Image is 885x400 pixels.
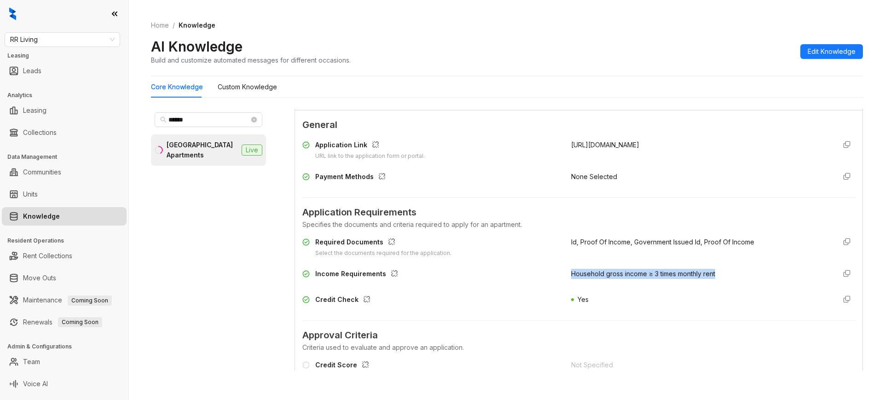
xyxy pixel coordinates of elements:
li: Units [2,185,127,203]
div: Select the documents required for the application. [315,249,451,258]
span: close-circle [251,117,257,122]
span: Coming Soon [68,296,112,306]
span: Id, Proof Of Income, Government Issued Id, Proof Of Income [571,238,754,246]
a: Team [23,353,40,371]
li: Leads [2,62,127,80]
span: Yes [578,296,589,303]
span: RR Living [10,33,115,46]
div: Required Documents [315,237,451,249]
div: Credit Score [315,360,373,372]
span: [URL][DOMAIN_NAME] [571,141,639,149]
a: Move Outs [23,269,56,287]
li: Move Outs [2,269,127,287]
span: Knowledge [179,21,215,29]
div: Payment Methods [315,172,389,184]
h3: Leasing [7,52,128,60]
div: Application Link [315,140,425,152]
li: / [173,20,175,30]
h3: Analytics [7,91,128,99]
div: [GEOGRAPHIC_DATA] Apartments [167,140,238,160]
li: Maintenance [2,291,127,309]
div: Build and customize automated messages for different occasions. [151,55,351,65]
img: logo [9,7,16,20]
a: Voice AI [23,375,48,393]
span: Approval Criteria [302,328,855,342]
a: Knowledge [23,207,60,226]
a: Leasing [23,101,46,120]
span: Application Requirements [302,205,855,220]
span: Household gross income ≥ 3 times monthly rent [571,270,715,278]
h3: Admin & Configurations [7,342,128,351]
span: search [160,116,167,123]
div: Criteria used to evaluate and approve an application. [302,342,855,353]
a: Communities [23,163,61,181]
h3: Data Management [7,153,128,161]
h3: Resident Operations [7,237,128,245]
span: None Selected [571,173,617,180]
span: Edit Knowledge [808,46,856,57]
li: Communities [2,163,127,181]
div: Core Knowledge [151,82,203,92]
button: Edit Knowledge [800,44,863,59]
span: Live [242,145,262,156]
li: Renewals [2,313,127,331]
div: Specifies the documents and criteria required to apply for an apartment. [302,220,855,230]
h2: AI Knowledge [151,38,243,55]
div: Custom Knowledge [218,82,277,92]
li: Leasing [2,101,127,120]
a: RenewalsComing Soon [23,313,102,331]
li: Rent Collections [2,247,127,265]
li: Knowledge [2,207,127,226]
a: Units [23,185,38,203]
div: Income Requirements [315,269,402,281]
a: Home [149,20,171,30]
div: Credit Check [315,295,374,307]
li: Team [2,353,127,371]
span: General [302,118,855,132]
a: Leads [23,62,41,80]
li: Voice AI [2,375,127,393]
div: Not Specified [571,360,829,370]
a: Rent Collections [23,247,72,265]
li: Collections [2,123,127,142]
a: Collections [23,123,57,142]
span: Coming Soon [58,317,102,327]
div: URL link to the application form or portal. [315,152,425,161]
